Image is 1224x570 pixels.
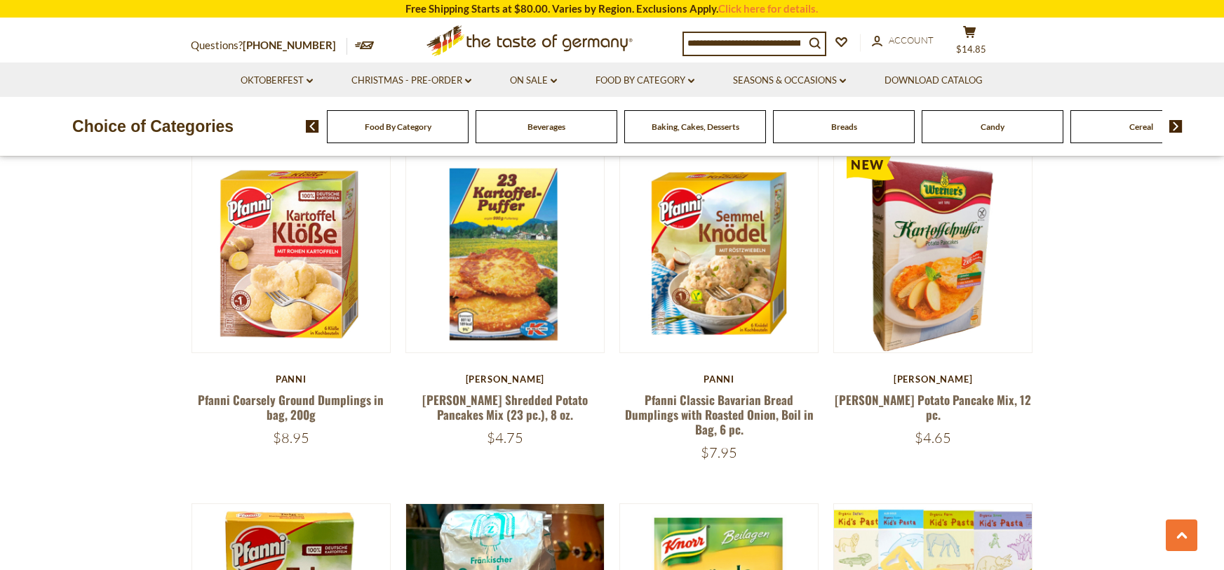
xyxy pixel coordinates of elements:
[596,73,694,88] a: Food By Category
[652,121,739,132] a: Baking, Cakes, Desserts
[625,391,814,439] a: Pfanni Classic Bavarian Bread Dumplings with Roasted Onion, Boil in Bag, 6 pc.
[619,373,819,385] div: Panni
[191,373,391,385] div: Panni
[701,444,737,461] span: $7.95
[405,373,605,385] div: [PERSON_NAME]
[198,391,384,423] a: Pfanni Coarsely Ground Dumplings in bag, 200g
[620,154,819,353] img: Pfanni Classic Bavarian Bread Dumplings with Roasted Onion, Boil in Bag, 6 pc.
[834,154,1033,353] img: Werners Saxon Potato Pancake Mix, 12 pc.
[306,120,319,133] img: previous arrow
[510,73,557,88] a: On Sale
[192,154,391,353] img: Pfanni Coarsely Ground Dumplings in bag, 200g
[889,34,934,46] span: Account
[915,429,951,446] span: $4.65
[835,391,1031,423] a: [PERSON_NAME] Potato Pancake Mix, 12 pc.
[241,73,313,88] a: Oktoberfest
[833,373,1033,385] div: [PERSON_NAME]
[885,73,983,88] a: Download Catalog
[949,25,991,60] button: $14.85
[422,391,588,423] a: [PERSON_NAME] Shredded Potato Pancakes Mix (23 pc.), 8 oz.
[872,33,934,48] a: Account
[406,154,605,353] img: Dr. Knoll Shredded Potato Pancakes Mix (23 pc.), 8 oz.
[1169,120,1183,133] img: next arrow
[351,73,471,88] a: Christmas - PRE-ORDER
[191,37,347,55] p: Questions?
[733,73,846,88] a: Seasons & Occasions
[981,121,1004,132] a: Candy
[1129,121,1153,132] a: Cereal
[243,39,337,51] a: [PHONE_NUMBER]
[831,121,857,132] a: Breads
[487,429,523,446] span: $4.75
[719,2,819,15] a: Click here for details.
[365,121,431,132] a: Food By Category
[273,429,309,446] span: $8.95
[527,121,565,132] a: Beverages
[956,44,986,55] span: $14.85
